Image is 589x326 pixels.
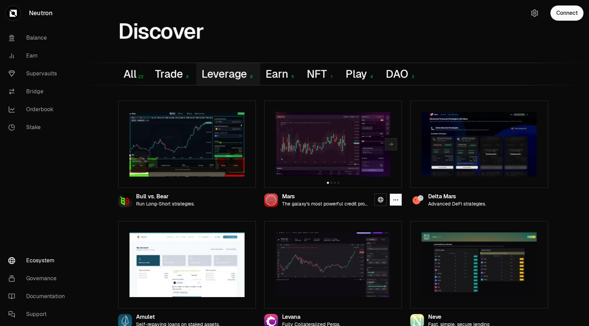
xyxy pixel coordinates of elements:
a: Earn [3,47,74,65]
div: 1 [327,74,334,79]
a: Balance [3,29,74,47]
img: Levana preview image [276,232,391,297]
a: Bridge [3,83,74,101]
button: Connect [550,6,583,21]
a: Documentation [3,287,74,305]
a: Governance [3,270,74,287]
div: Bull vs. Bear [136,194,195,200]
div: 6 [247,74,254,79]
p: Advanced DeFi strategies. [428,201,486,207]
a: Orderbook [3,101,74,118]
div: Mars [282,194,369,200]
button: All [118,63,150,85]
button: Play [340,63,381,85]
button: Earn [260,63,302,85]
img: Delta Mars preview image [422,112,537,177]
div: 4 [368,74,374,79]
img: Bull vs. Bear preview image [130,112,245,177]
a: Support [3,305,74,323]
a: Ecosystem [3,252,74,270]
img: Mars preview image [276,112,391,177]
button: Leverage [196,63,260,85]
button: Trade [150,63,196,85]
img: Neve preview image [422,232,537,297]
p: The galaxy's most powerful credit protocol. [282,201,369,207]
div: Levana [282,314,340,320]
div: 3 [409,74,415,79]
img: Amulet preview image [130,232,245,297]
h1: Discover [118,22,204,41]
p: Run Long-Short strategies. [136,201,195,207]
button: NFT [301,63,340,85]
button: DAO [381,63,422,85]
div: Delta Mars [428,194,486,200]
div: 22 [137,74,144,79]
div: 6 [183,74,190,79]
a: Stake [3,118,74,136]
a: Supervaults [3,65,74,83]
div: Amulet [136,314,220,320]
div: 11 [289,74,296,79]
div: Neve [428,314,489,320]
